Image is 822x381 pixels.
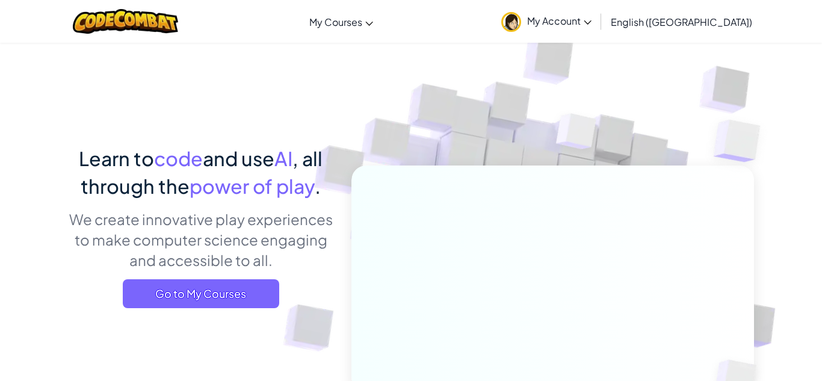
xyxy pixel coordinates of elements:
[495,2,598,40] a: My Account
[534,90,620,179] img: Overlap cubes
[315,174,321,198] span: .
[154,146,203,170] span: code
[303,5,379,38] a: My Courses
[611,16,752,28] span: English ([GEOGRAPHIC_DATA])
[690,90,794,192] img: Overlap cubes
[68,209,333,270] p: We create innovative play experiences to make computer science engaging and accessible to all.
[274,146,292,170] span: AI
[527,14,592,27] span: My Account
[309,16,362,28] span: My Courses
[501,12,521,32] img: avatar
[605,5,758,38] a: English ([GEOGRAPHIC_DATA])
[190,174,315,198] span: power of play
[73,9,178,34] img: CodeCombat logo
[123,279,279,308] a: Go to My Courses
[79,146,154,170] span: Learn to
[203,146,274,170] span: and use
